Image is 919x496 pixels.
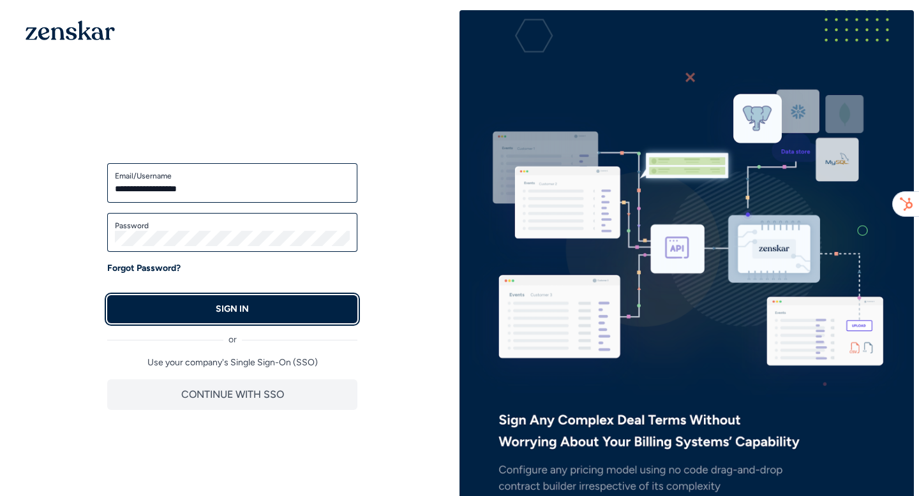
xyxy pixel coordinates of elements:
[107,379,357,410] button: CONTINUE WITH SSO
[115,221,350,231] label: Password
[107,323,357,346] div: or
[107,295,357,323] button: SIGN IN
[107,356,357,369] p: Use your company's Single Sign-On (SSO)
[107,262,181,275] a: Forgot Password?
[216,303,249,316] p: SIGN IN
[26,20,115,40] img: 1OGAJ2xQqyY4LXKgY66KYq0eOWRCkrZdAb3gUhuVAqdWPZE9SRJmCz+oDMSn4zDLXe31Ii730ItAGKgCKgCCgCikA4Av8PJUP...
[115,171,350,181] label: Email/Username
